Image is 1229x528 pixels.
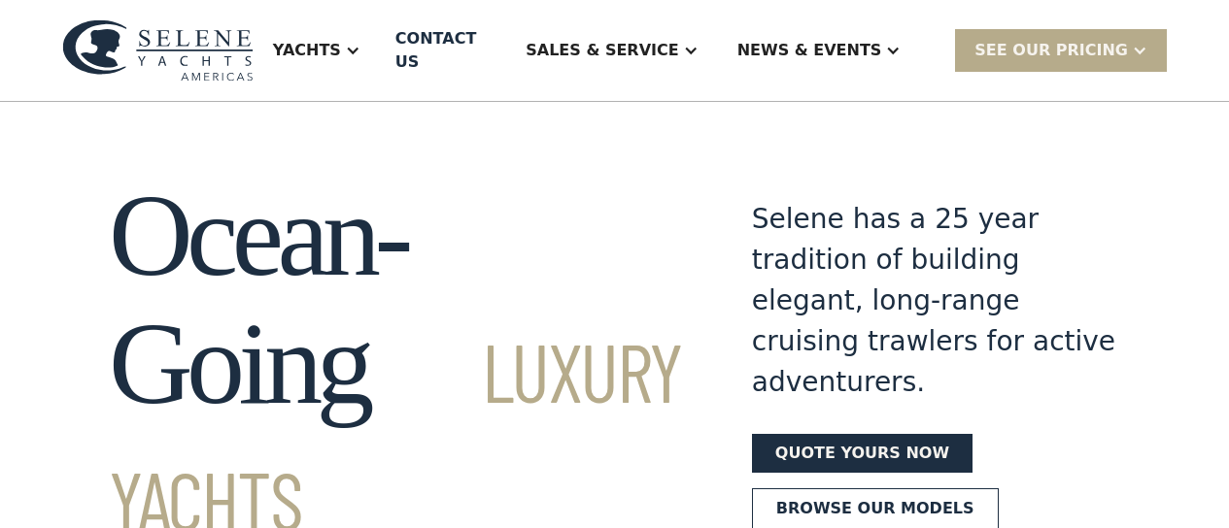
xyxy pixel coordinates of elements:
[506,12,717,89] div: Sales & Service
[752,199,1120,403] div: Selene has a 25 year tradition of building elegant, long-range cruising trawlers for active adven...
[718,12,921,89] div: News & EVENTS
[955,29,1167,71] div: SEE Our Pricing
[395,27,491,74] div: Contact US
[254,12,380,89] div: Yachts
[273,39,341,62] div: Yachts
[974,39,1128,62] div: SEE Our Pricing
[737,39,882,62] div: News & EVENTS
[526,39,678,62] div: Sales & Service
[62,19,254,82] img: logo
[752,434,973,473] a: Quote yours now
